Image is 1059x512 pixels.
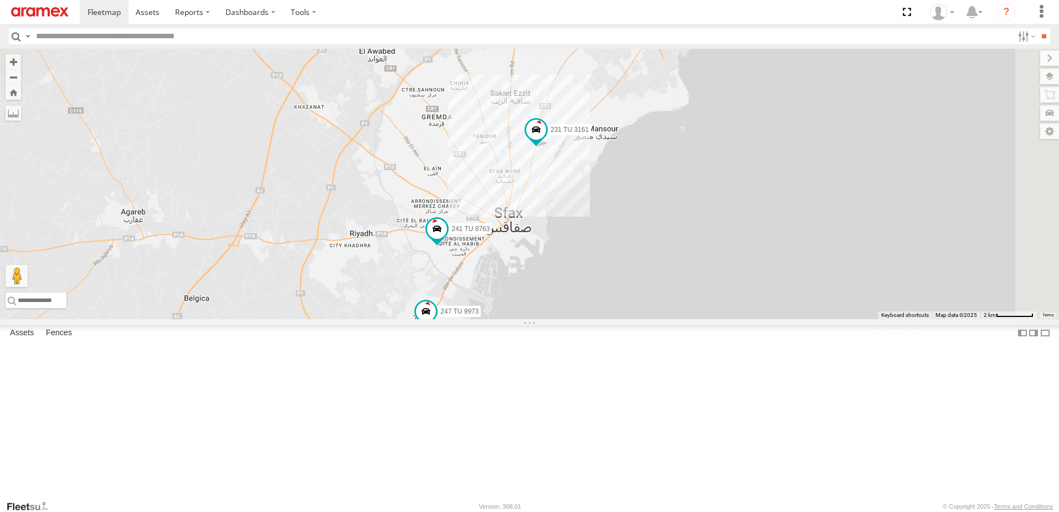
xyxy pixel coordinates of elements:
[6,69,21,85] button: Zoom out
[935,312,977,318] span: Map data ©2025
[1042,313,1054,318] a: Terms (opens in new tab)
[1040,325,1051,341] label: Hide Summary Table
[1014,28,1037,44] label: Search Filter Options
[11,7,69,17] img: aramex-logo.svg
[994,503,1053,510] a: Terms and Conditions
[23,28,32,44] label: Search Query
[440,308,479,315] span: 247 TU 9973
[4,325,39,341] label: Assets
[1017,325,1028,341] label: Dock Summary Table to the Left
[881,311,929,319] button: Keyboard shortcuts
[479,503,521,510] div: Version: 308.01
[984,312,996,318] span: 2 km
[6,501,57,512] a: Visit our Website
[943,503,1053,510] div: © Copyright 2025 -
[6,105,21,121] label: Measure
[6,85,21,100] button: Zoom Home
[1040,124,1059,139] label: Map Settings
[6,54,21,69] button: Zoom in
[998,3,1015,21] i: ?
[1028,325,1039,341] label: Dock Summary Table to the Right
[926,4,958,21] div: Montassar Cheffi
[980,311,1037,319] button: Map Scale: 2 km per 64 pixels
[551,126,589,134] span: 231 TU 3161
[6,265,28,287] button: Drag Pegman onto the map to open Street View
[451,225,490,233] span: 241 TU 8763
[40,325,78,341] label: Fences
